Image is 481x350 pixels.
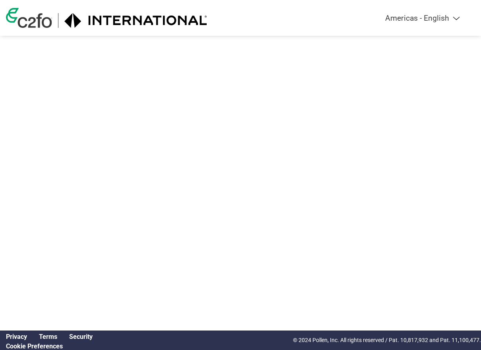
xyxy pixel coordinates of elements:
a: Terms [39,333,57,340]
a: Privacy [6,333,27,340]
a: Cookie Preferences, opens a dedicated popup modal window [6,342,63,350]
img: International Motors, LLC. [64,13,208,28]
a: Security [69,333,93,340]
p: © 2024 Pollen, Inc. All rights reserved / Pat. 10,817,932 and Pat. 11,100,477. [293,336,481,344]
img: c2fo logo [6,8,52,28]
